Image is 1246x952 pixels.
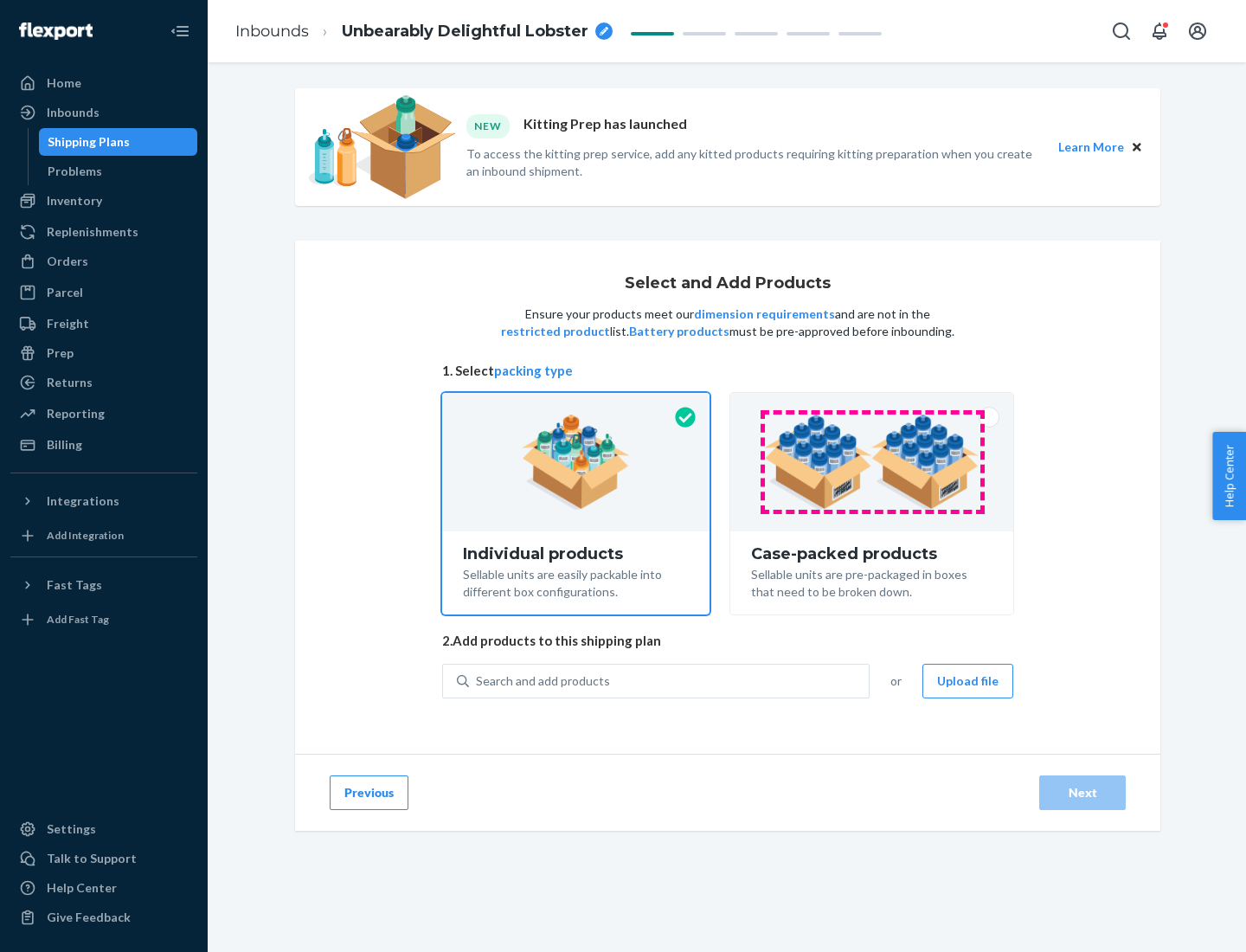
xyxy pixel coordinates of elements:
div: Sellable units are pre-packaged in boxes that need to be broken down. [751,563,992,601]
button: Battery products [629,323,729,340]
a: Returns [10,369,197,396]
button: Close [1127,138,1146,157]
a: Add Integration [10,522,197,550]
div: Settings [47,820,96,838]
a: Inbounds [10,99,197,126]
button: dimension requirements [694,306,835,323]
div: Add Fast Tag [47,612,109,627]
a: Add Fast Tag [10,606,197,634]
div: Next [1054,784,1111,801]
p: Ensure your products meet our and are not in the list. must be pre-approved before inbounding. [499,306,956,340]
span: or [890,672,902,690]
div: Help Center [47,879,117,897]
h1: Select and Add Products [625,275,831,293]
img: individual-pack.facf35554cb0f1810c75b2bd6df2d64e.png [522,415,630,510]
div: Shipping Plans [48,133,130,151]
a: Settings [10,815,197,843]
div: Orders [47,253,88,270]
div: Prep [47,344,74,362]
div: Add Integration [47,528,124,543]
ol: breadcrumbs [222,6,626,57]
button: Close Navigation [163,14,197,48]
button: Upload file [922,664,1013,698]
button: Next [1039,775,1126,810]
div: Sellable units are easily packable into different box configurations. [463,563,689,601]
div: Home [47,74,81,92]
a: Inventory [10,187,197,215]
button: Learn More [1058,138,1124,157]
button: Open notifications [1142,14,1177,48]
div: Fast Tags [47,576,102,594]
button: restricted product [501,323,610,340]
div: Inventory [47,192,102,209]
button: Integrations [10,487,197,515]
p: Kitting Prep has launched [523,114,687,138]
button: Fast Tags [10,571,197,599]
a: Replenishments [10,218,197,246]
div: Individual products [463,545,689,563]
a: Shipping Plans [39,128,198,156]
a: Parcel [10,279,197,306]
div: NEW [466,114,510,138]
a: Help Center [10,874,197,902]
a: Freight [10,310,197,338]
button: Previous [330,775,408,810]
span: 2. Add products to this shipping plan [442,632,1013,650]
div: Returns [47,374,93,391]
div: Freight [47,315,89,332]
a: Inbounds [235,22,309,41]
a: Billing [10,431,197,459]
div: Case-packed products [751,545,992,563]
a: Reporting [10,400,197,428]
img: case-pack.59cecea509d18c883b923b81aeac6d0b.png [764,415,979,510]
div: Replenishments [47,223,138,241]
button: packing type [494,362,573,380]
div: Talk to Support [47,850,137,867]
a: Talk to Support [10,845,197,872]
img: Flexport logo [19,23,93,40]
div: Search and add products [476,672,610,690]
span: Unbearably Delightful Lobster [342,21,588,43]
a: Problems [39,158,198,185]
p: To access the kitting prep service, add any kitted products requiring kitting preparation when yo... [466,145,1043,180]
button: Open account menu [1180,14,1215,48]
div: Give Feedback [47,909,131,926]
a: Home [10,69,197,97]
a: Orders [10,248,197,275]
div: Inbounds [47,104,100,121]
span: 1. Select [442,362,1013,380]
div: Problems [48,163,102,180]
button: Open Search Box [1104,14,1139,48]
a: Prep [10,339,197,367]
div: Parcel [47,284,83,301]
div: Integrations [47,492,119,510]
div: Reporting [47,405,105,422]
button: Give Feedback [10,904,197,931]
div: Billing [47,436,82,453]
button: Help Center [1212,432,1246,520]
